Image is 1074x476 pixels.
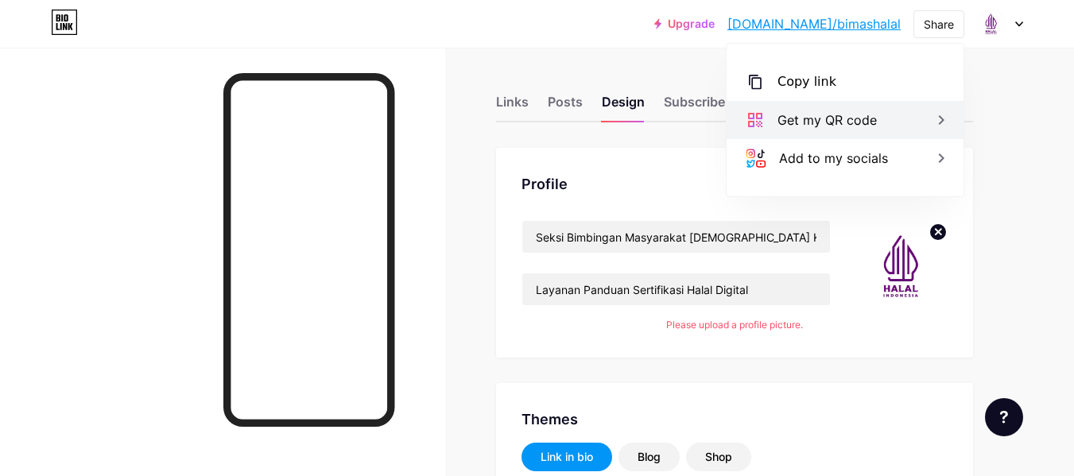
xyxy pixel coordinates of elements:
div: Link in bio [541,449,593,465]
div: Subscribers [664,92,759,121]
input: Bio [522,273,830,305]
input: Name [522,221,830,253]
div: Get my QR code [777,110,877,130]
img: Hafizha Mawaddah [976,9,1006,39]
a: Upgrade [654,17,715,30]
div: Posts [548,92,583,121]
div: Share [924,16,954,33]
div: Profile [521,173,948,195]
div: Shop [705,449,732,465]
div: Add to my socials [779,149,888,168]
div: Links [496,92,529,121]
div: Design [602,92,645,121]
img: Hafizha Mawaddah [856,220,948,312]
div: Copy link [777,72,836,91]
div: Please upload a profile picture. [666,318,803,332]
div: Themes [521,408,948,430]
div: Blog [638,449,661,465]
a: [DOMAIN_NAME]/bimashalal [727,14,901,33]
